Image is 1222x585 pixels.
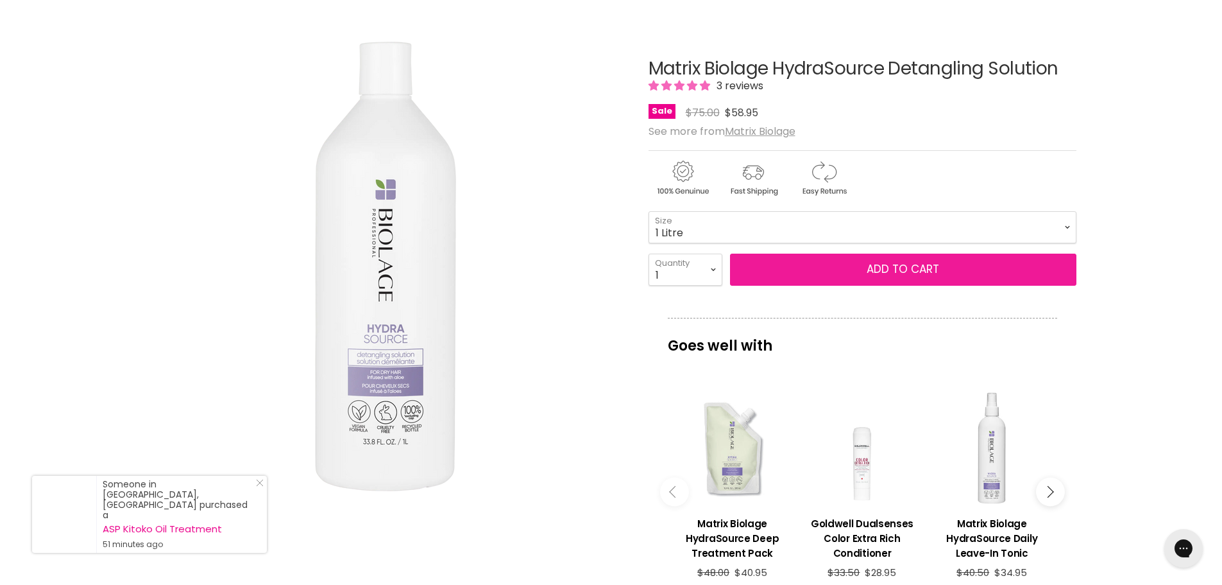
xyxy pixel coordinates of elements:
[686,105,720,120] span: $75.00
[697,566,729,579] span: $48.00
[804,507,921,567] a: View product:Goldwell Dualsenses Color Extra Rich Conditioner
[790,159,858,198] img: returns.gif
[103,479,254,550] div: Someone in [GEOGRAPHIC_DATA], [GEOGRAPHIC_DATA] purchased a
[933,516,1050,561] h3: Matrix Biolage HydraSource Daily Leave-In Tonic
[144,515,627,552] div: Product thumbnails
[994,566,1027,579] span: $34.95
[256,479,264,487] svg: Close Icon
[719,159,787,198] img: shipping.gif
[674,507,791,567] a: View product:Matrix Biolage HydraSource Deep Treatment Pack
[649,78,713,93] span: 5.00 stars
[315,42,456,491] img: Matrix Biolage HydraSource Detangling Solution
[251,479,264,492] a: Close Notification
[649,124,795,139] span: See more from
[103,539,254,550] small: 51 minutes ago
[674,516,791,561] h3: Matrix Biolage HydraSource Deep Treatment Pack
[32,476,96,553] a: Visit product page
[649,254,722,286] select: Quantity
[827,566,860,579] span: $33.50
[713,78,763,93] span: 3 reviews
[933,507,1050,567] a: View product:Matrix Biolage HydraSource Daily Leave-In Tonic
[649,59,1076,79] h1: Matrix Biolage HydraSource Detangling Solution
[804,516,921,561] h3: Goldwell Dualsenses Color Extra Rich Conditioner
[103,524,254,534] a: ASP Kitoko Oil Treatment
[956,566,989,579] span: $40.50
[1158,525,1209,572] iframe: Gorgias live chat messenger
[649,104,675,119] span: Sale
[649,159,717,198] img: genuine.gif
[725,124,795,139] a: Matrix Biolage
[734,566,767,579] span: $40.95
[730,254,1076,286] button: Add to cart
[668,318,1057,360] p: Goes well with
[865,566,896,579] span: $28.95
[146,27,625,507] div: Matrix Biolage HydraSource Detangling Solution image. Click or Scroll to Zoom.
[725,105,758,120] span: $58.95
